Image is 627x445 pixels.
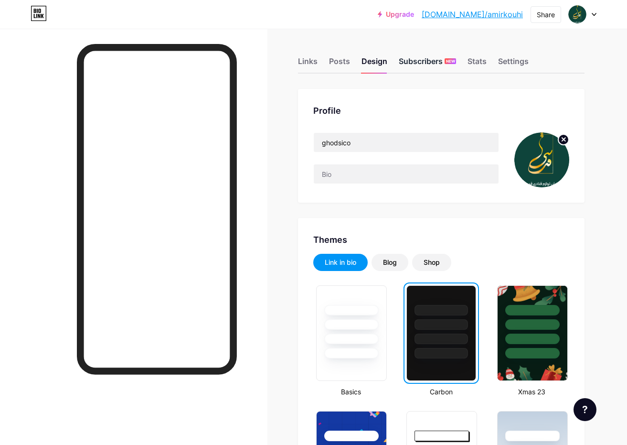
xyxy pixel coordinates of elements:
[361,55,387,73] div: Design
[494,387,569,397] div: Xmas 23
[404,387,478,397] div: Carbon
[422,9,523,20] a: [DOMAIN_NAME]/amirkouhi
[399,55,456,73] div: Subscribers
[537,10,555,20] div: Share
[383,258,397,267] div: Blog
[498,55,529,73] div: Settings
[313,387,388,397] div: Basics
[298,55,318,73] div: Links
[329,55,350,73] div: Posts
[314,133,499,152] input: Name
[314,164,499,184] input: Bio
[568,5,586,23] img: amirkouhi
[424,258,440,267] div: Shop
[325,258,356,267] div: Link in bio
[468,55,487,73] div: Stats
[514,132,569,187] img: amirkouhi
[313,233,569,246] div: Themes
[378,11,414,18] a: Upgrade
[446,58,455,64] span: NEW
[313,104,569,117] div: Profile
